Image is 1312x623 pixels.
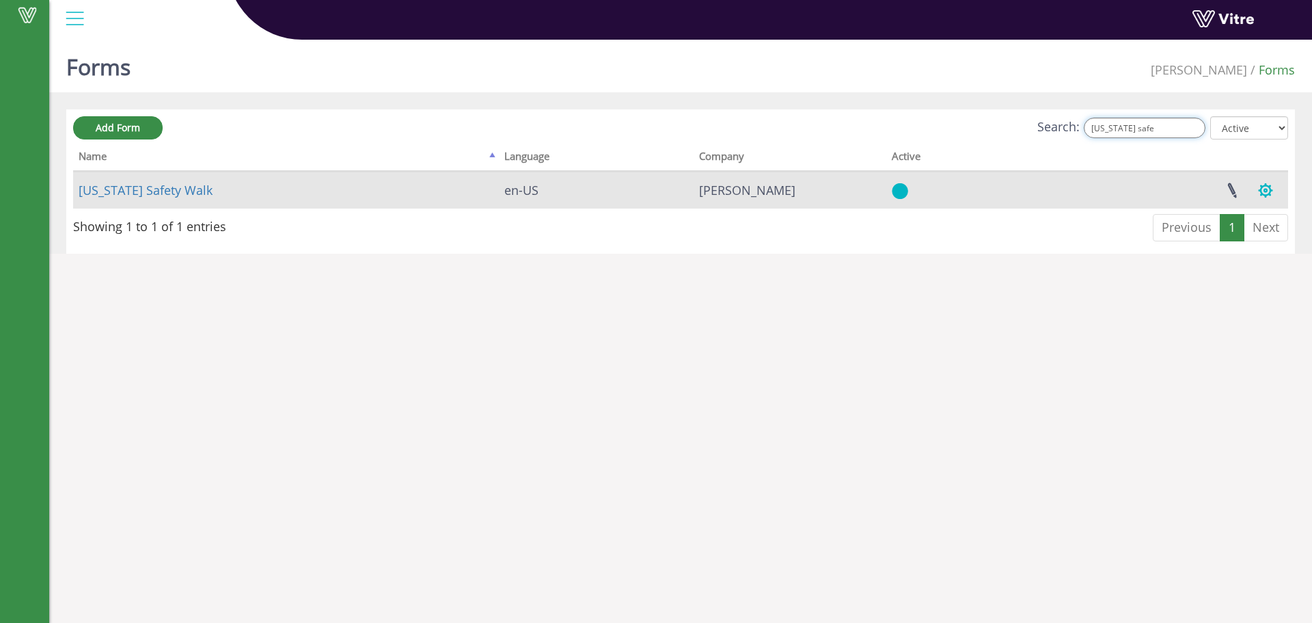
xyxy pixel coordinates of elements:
[1153,214,1220,241] a: Previous
[1244,214,1288,241] a: Next
[499,146,694,172] th: Language
[73,213,226,236] div: Showing 1 to 1 of 1 entries
[1037,118,1205,138] label: Search:
[1220,214,1244,241] a: 1
[1247,62,1295,79] li: Forms
[1151,62,1247,78] span: 379
[699,182,795,198] span: 379
[73,146,499,172] th: Name: activate to sort column descending
[79,182,213,198] a: [US_STATE] Safety Walk
[694,146,886,172] th: Company
[73,116,163,140] a: Add Form
[886,146,1021,172] th: Active
[1084,118,1205,138] input: Search:
[96,121,140,134] span: Add Form
[499,172,694,209] td: en-US
[66,34,131,92] h1: Forms
[892,183,908,200] img: yes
